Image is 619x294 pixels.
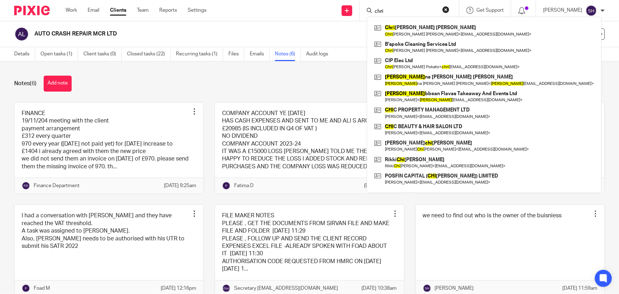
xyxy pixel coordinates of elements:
a: Client tasks (0) [83,47,122,61]
span: Get Support [476,8,504,13]
a: Settings [188,7,206,14]
p: [PERSON_NAME] [435,285,474,292]
a: Work [66,7,77,14]
a: Clients [110,7,126,14]
a: Team [137,7,149,14]
p: Secretary [EMAIL_ADDRESS][DOMAIN_NAME] [234,285,338,292]
a: Closed tasks (22) [127,47,171,61]
img: svg%3E [22,284,30,293]
img: svg%3E [222,181,231,190]
a: Emails [250,47,270,61]
img: svg%3E [22,181,30,190]
a: Notes (6) [275,47,301,61]
img: svg%3E [14,27,29,42]
a: Recurring tasks (1) [176,47,223,61]
a: Details [14,47,35,61]
img: svg%3E [586,5,597,16]
img: Pixie [14,6,50,15]
img: svg%3E [222,284,231,293]
p: [PERSON_NAME] [543,7,582,14]
a: Email [88,7,99,14]
img: svg%3E [423,284,431,293]
p: [DATE] 9:25am [164,182,196,189]
p: Foad M [34,285,50,292]
p: Fatima D [234,182,254,189]
a: Files [228,47,244,61]
span: (6) [30,81,37,86]
p: [DATE] 11:59am [562,285,597,292]
a: Audit logs [306,47,333,61]
p: Finance Department [34,182,79,189]
a: Reports [159,7,177,14]
input: Search [374,9,438,15]
p: [DATE] 12:16pm [161,285,196,292]
button: Add note [44,76,72,92]
button: Clear [442,6,449,13]
p: [DATE] 4:10pm [364,182,397,189]
p: [DATE] 10:38am [362,285,397,292]
a: Open tasks (1) [40,47,78,61]
h2: AUTO CRASH REPAIR MCR LTD [34,30,414,38]
h1: Notes [14,80,37,87]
